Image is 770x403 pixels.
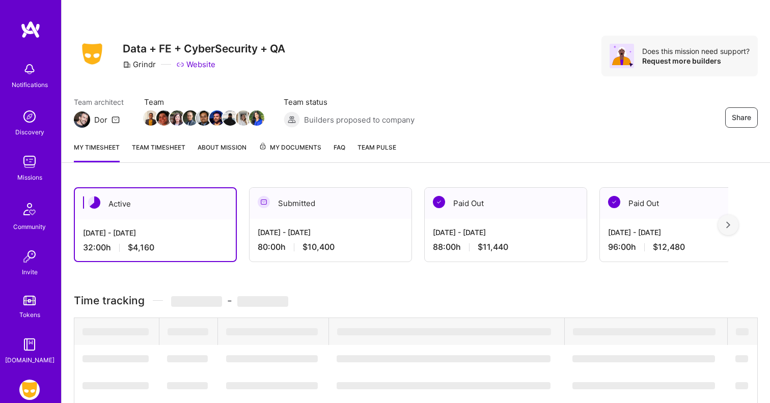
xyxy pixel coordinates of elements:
img: bell [19,59,40,79]
img: Builders proposed to company [284,111,300,128]
button: Share [725,107,758,128]
div: [DATE] - [DATE] [608,227,754,238]
img: Company Logo [74,40,111,68]
img: Team Member Avatar [196,110,211,126]
a: Team Member Avatar [250,109,263,127]
a: My Documents [259,142,321,162]
img: tokens [23,296,36,305]
img: Team Member Avatar [170,110,185,126]
a: Team Member Avatar [184,109,197,127]
img: Team Member Avatar [236,110,251,126]
a: About Mission [198,142,246,162]
img: Avatar [610,44,634,68]
span: ‌ [572,382,715,389]
span: ‌ [226,382,318,389]
img: right [726,221,730,228]
span: $12,480 [653,242,685,252]
a: Team Pulse [358,142,396,162]
div: Paid Out [425,188,587,219]
span: ‌ [337,355,551,362]
span: $4,160 [128,242,154,253]
span: ‌ [171,296,222,307]
a: Team Member Avatar [237,109,250,127]
span: $11,440 [478,242,508,252]
div: Grindr [123,59,156,70]
div: Discovery [15,127,44,137]
span: ‌ [226,328,318,335]
img: guide book [19,334,40,355]
div: 88:00 h [433,242,579,252]
a: FAQ [334,142,345,162]
a: Team timesheet [132,142,185,162]
span: $10,400 [302,242,335,252]
img: Paid Out [433,196,445,208]
img: Community [17,197,42,221]
div: Active [75,188,236,219]
img: Team Member Avatar [223,110,238,126]
img: Paid Out [608,196,620,208]
div: [DATE] - [DATE] [83,227,228,238]
img: Invite [19,246,40,267]
span: ‌ [735,355,748,362]
div: [DATE] - [DATE] [258,227,403,238]
div: Tokens [19,309,40,320]
img: Active [88,196,100,209]
a: Team Member Avatar [197,109,210,127]
i: icon Mail [112,116,120,124]
img: discovery [19,106,40,127]
span: ‌ [736,328,749,335]
span: ‌ [226,355,318,362]
span: ‌ [337,382,551,389]
i: icon CompanyGray [123,61,131,69]
img: Team Member Avatar [183,110,198,126]
a: My timesheet [74,142,120,162]
div: [DATE] - [DATE] [433,227,579,238]
div: 96:00 h [608,242,754,252]
span: ‌ [82,382,149,389]
span: ‌ [168,328,208,335]
div: Invite [22,267,38,277]
a: Team Member Avatar [157,109,171,127]
span: - [171,294,288,307]
div: Does this mission need support? [642,46,750,56]
span: Team architect [74,97,124,107]
div: Request more builders [642,56,750,66]
span: ‌ [572,355,715,362]
a: Team Member Avatar [171,109,184,127]
a: Grindr: Data + FE + CyberSecurity + QA [17,380,42,400]
span: Team [144,97,263,107]
div: Community [13,221,46,232]
img: Team Member Avatar [156,110,172,126]
span: Share [732,112,751,123]
img: Team Architect [74,111,90,128]
span: ‌ [167,355,208,362]
span: ‌ [573,328,716,335]
span: ‌ [167,382,208,389]
img: logo [20,20,41,39]
a: Team Member Avatar [224,109,237,127]
a: Team Member Avatar [210,109,224,127]
img: Team Member Avatar [143,110,158,126]
h3: Data + FE + CyberSecurity + QA [123,42,285,55]
span: Team Pulse [358,143,396,151]
span: ‌ [82,328,149,335]
span: ‌ [735,382,748,389]
div: [DOMAIN_NAME] [5,355,54,365]
div: Submitted [250,188,411,219]
a: Team Member Avatar [144,109,157,127]
img: Grindr: Data + FE + CyberSecurity + QA [19,380,40,400]
span: ‌ [237,296,288,307]
div: Missions [17,172,42,183]
div: Paid Out [600,188,762,219]
img: Team Member Avatar [209,110,225,126]
h3: Time tracking [74,294,758,307]
img: teamwork [19,152,40,172]
div: 80:00 h [258,242,403,252]
span: Builders proposed to company [304,114,415,125]
span: My Documents [259,142,321,153]
span: Team status [284,97,415,107]
span: ‌ [337,328,551,335]
div: 32:00 h [83,242,228,253]
span: ‌ [82,355,149,362]
img: Team Member Avatar [249,110,264,126]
